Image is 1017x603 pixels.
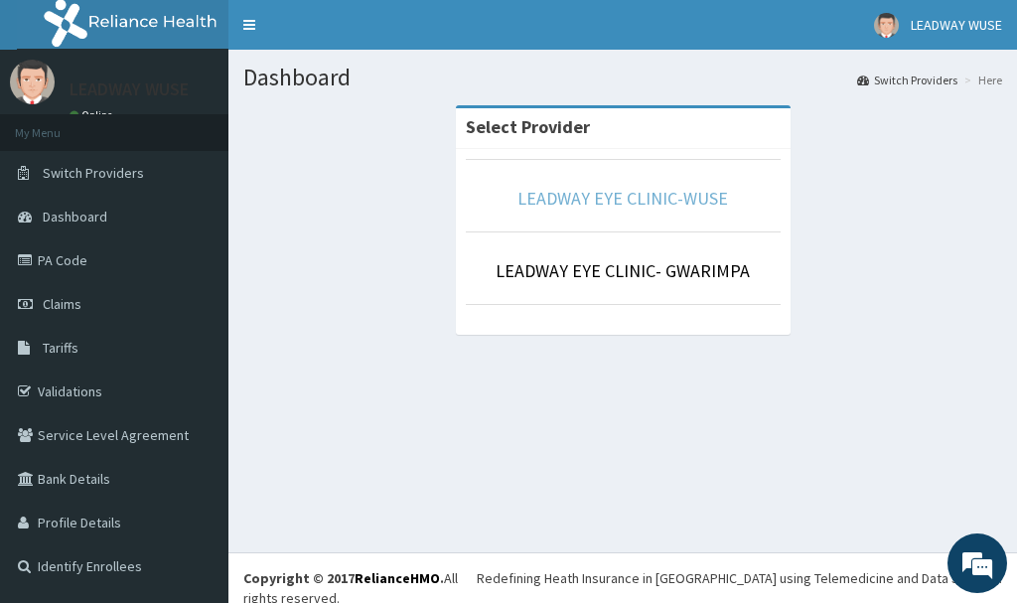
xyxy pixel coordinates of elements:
[466,115,590,138] strong: Select Provider
[857,72,957,88] a: Switch Providers
[70,108,117,122] a: Online
[43,339,78,357] span: Tariffs
[959,72,1002,88] li: Here
[43,295,81,313] span: Claims
[43,208,107,226] span: Dashboard
[496,259,750,282] a: LEADWAY EYE CLINIC- GWARIMPA
[477,568,1002,588] div: Redefining Heath Insurance in [GEOGRAPHIC_DATA] using Telemedicine and Data Science!
[70,80,189,98] p: LEADWAY WUSE
[911,16,1002,34] span: LEADWAY WUSE
[10,60,55,104] img: User Image
[517,187,728,210] a: LEADWAY EYE CLINIC-WUSE
[874,13,899,38] img: User Image
[243,569,444,587] strong: Copyright © 2017 .
[243,65,1002,90] h1: Dashboard
[43,164,144,182] span: Switch Providers
[355,569,440,587] a: RelianceHMO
